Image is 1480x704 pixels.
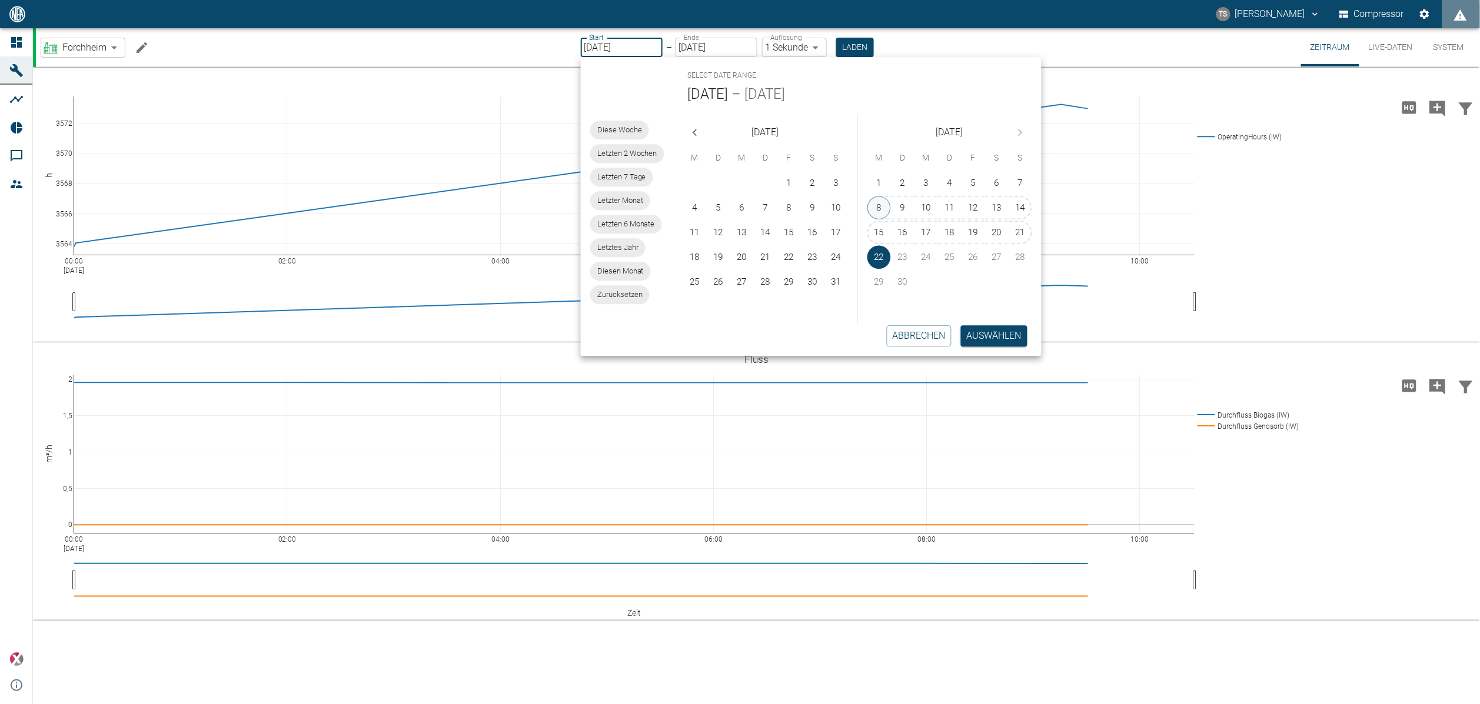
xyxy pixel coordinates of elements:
[867,171,891,195] button: 1
[824,270,848,293] button: 31
[729,85,745,104] h5: –
[684,32,699,42] label: Ende
[590,125,649,136] span: Diese Woche
[707,196,730,219] button: 5
[801,245,824,269] button: 23
[1009,196,1032,219] button: 14
[1414,4,1435,25] button: Einstellungen
[985,221,1009,244] button: 20
[1337,4,1407,25] button: Compressor
[9,652,24,666] img: Xplore Logo
[707,245,730,269] button: 19
[581,38,663,57] input: DD.MM.YYYY
[1424,92,1452,123] button: Kommentar hinzufügen
[754,196,777,219] button: 7
[590,168,653,186] div: Letzten 7 Tage
[752,124,779,141] span: [DATE]
[824,196,848,219] button: 10
[683,221,707,244] button: 11
[590,289,650,301] span: Zurücksetzen
[985,171,1009,195] button: 6
[8,6,26,22] img: logo
[666,41,672,54] p: –
[891,171,914,195] button: 2
[887,325,952,346] button: Abbrechen
[938,196,962,219] button: 11
[683,245,707,269] button: 18
[891,196,914,219] button: 9
[590,219,662,231] span: Letzten 6 Monate
[44,41,107,55] a: Forchheim
[730,221,754,244] button: 13
[683,270,707,293] button: 25
[770,32,802,42] label: Auflösung
[730,270,754,293] button: 27
[1215,4,1322,25] button: timo.streitbuerger@arcanum-energy.de
[779,146,800,170] span: Freitag
[590,215,662,233] div: Letzten 6 Monate
[762,38,827,57] div: 1 Sekunde
[590,191,650,210] div: Letzter Monat
[777,196,801,219] button: 8
[867,245,891,269] button: 22
[688,85,729,104] button: [DATE]
[684,146,706,170] span: Montag
[1010,146,1031,170] span: Sonntag
[939,146,960,170] span: Donnerstag
[914,196,938,219] button: 10
[801,221,824,244] button: 16
[683,121,707,144] button: Previous month
[755,146,776,170] span: Donnerstag
[707,270,730,293] button: 26
[730,245,754,269] button: 20
[745,85,786,104] button: [DATE]
[590,144,664,163] div: Letzten 2 Wochen
[801,196,824,219] button: 9
[1452,92,1480,123] button: Daten filtern
[777,245,801,269] button: 22
[801,270,824,293] button: 30
[590,285,650,304] div: Zurücksetzen
[1452,371,1480,401] button: Daten filtern
[961,325,1027,346] button: Auswählen
[936,124,963,141] span: [DATE]
[892,146,913,170] span: Dienstag
[1009,221,1032,244] button: 21
[962,221,985,244] button: 19
[938,221,962,244] button: 18
[130,36,154,59] button: Machine bearbeiten
[1216,7,1230,21] div: TS
[590,172,653,183] span: Letzten 7 Tage
[914,171,938,195] button: 3
[1424,371,1452,401] button: Kommentar hinzufügen
[62,41,107,54] span: Forchheim
[824,221,848,244] button: 17
[589,32,604,42] label: Start
[777,171,801,195] button: 1
[590,262,651,281] div: Diesen Monat
[676,38,757,57] input: DD.MM.YYYY
[777,270,801,293] button: 29
[962,171,985,195] button: 5
[891,221,914,244] button: 16
[688,66,757,85] span: Select date range
[916,146,937,170] span: Mittwoch
[683,196,707,219] button: 4
[869,146,890,170] span: Montag
[1009,171,1032,195] button: 7
[1395,101,1424,112] span: Hohe Auflösung
[754,221,777,244] button: 14
[590,266,651,278] span: Diesen Monat
[914,221,938,244] button: 17
[754,270,777,293] button: 28
[1422,28,1475,66] button: System
[590,195,650,207] span: Letzter Monat
[826,146,847,170] span: Sonntag
[867,196,891,219] button: 8
[731,146,753,170] span: Mittwoch
[707,221,730,244] button: 12
[590,238,646,257] div: Letztes Jahr
[1301,28,1359,66] button: Zeitraum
